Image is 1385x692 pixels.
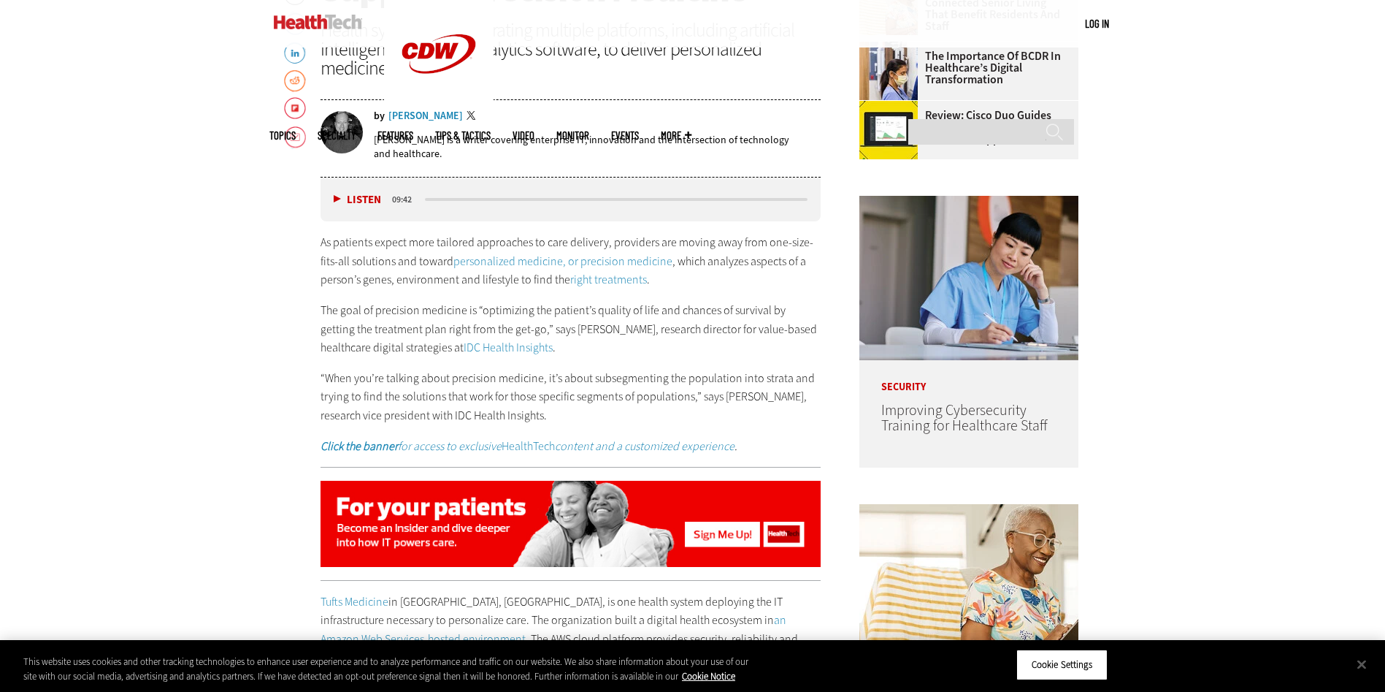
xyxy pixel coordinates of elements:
button: Listen [334,194,381,205]
div: User menu [1085,16,1109,31]
a: Features [377,130,413,141]
a: Tips & Tactics [435,130,491,141]
img: Cisco Duo [859,101,918,159]
a: Events [611,130,639,141]
em: . [555,438,737,454]
p: The goal of precision medicine is “optimizing the patient’s quality of life and chances of surviv... [321,301,821,357]
a: IDC Health Insights [464,340,553,355]
p: “When you’re talking about precision medicine, it’s about subsegmenting the population into strat... [321,369,821,425]
p: Security [859,360,1078,392]
p: in [GEOGRAPHIC_DATA], [GEOGRAPHIC_DATA], is one health system deploying the IT infrastructure nec... [321,593,821,667]
a: Video [513,130,534,141]
div: media player [321,178,821,221]
a: MonITor [556,130,589,141]
a: Cisco Duo [859,101,925,113]
a: Improving Cybersecurity Training for Healthcare Staff [881,400,1048,436]
img: Networking Solutions for Senior Living [859,504,1078,669]
img: Insider: patient-centered care [321,481,821,567]
a: Log in [1085,17,1109,30]
a: HealthTech [502,438,555,454]
a: personalized medicine, or precision medicine [453,254,672,269]
div: This website uses cookies and other tracking technologies to enhance user experience and to analy... [23,655,761,683]
img: nurse studying on computer [859,196,1078,360]
span: Specialty [318,130,356,141]
a: Click the bannerfor access to exclusive [321,438,502,454]
p: As patients expect more tailored approaches to care delivery, providers are moving away from one-... [321,233,821,289]
a: right treatments [570,272,647,287]
strong: Click the banner [321,438,398,454]
div: duration [390,193,423,206]
a: content and a customized experience [555,438,734,454]
a: CDW [384,96,494,112]
button: Cookie Settings [1016,650,1108,680]
button: Close [1346,648,1378,680]
span: Topics [269,130,296,141]
span: More [661,130,691,141]
a: More information about your privacy [682,670,735,683]
img: Home [274,15,362,29]
a: Tufts Medicine [321,594,388,609]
